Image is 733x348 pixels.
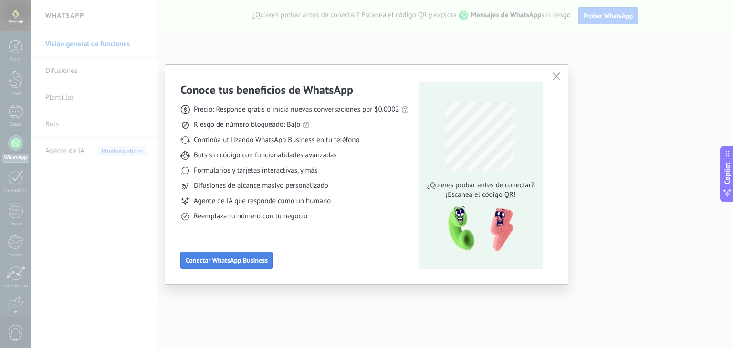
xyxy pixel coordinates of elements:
[194,196,331,206] span: Agente de IA que responde como un humano
[180,252,273,269] button: Conectar WhatsApp Business
[194,166,317,175] span: Formularios y tarjetas interactivas, y más
[194,135,359,145] span: Continúa utilizando WhatsApp Business en tu teléfono
[186,257,268,264] span: Conectar WhatsApp Business
[194,120,300,130] span: Riesgo de número bloqueado: Bajo
[180,82,353,97] h3: Conoce tus beneficios de WhatsApp
[440,204,515,255] img: qr-pic-1x.png
[424,190,537,200] span: ¡Escanea el código QR!
[194,212,307,221] span: Reemplaza tu número con tu negocio
[424,181,537,190] span: ¿Quieres probar antes de conectar?
[194,105,399,114] span: Precio: Responde gratis o inicia nuevas conversaciones por $0.0002
[723,163,732,184] span: Copilot
[194,181,328,191] span: Difusiones de alcance masivo personalizado
[194,151,337,160] span: Bots sin código con funcionalidades avanzadas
